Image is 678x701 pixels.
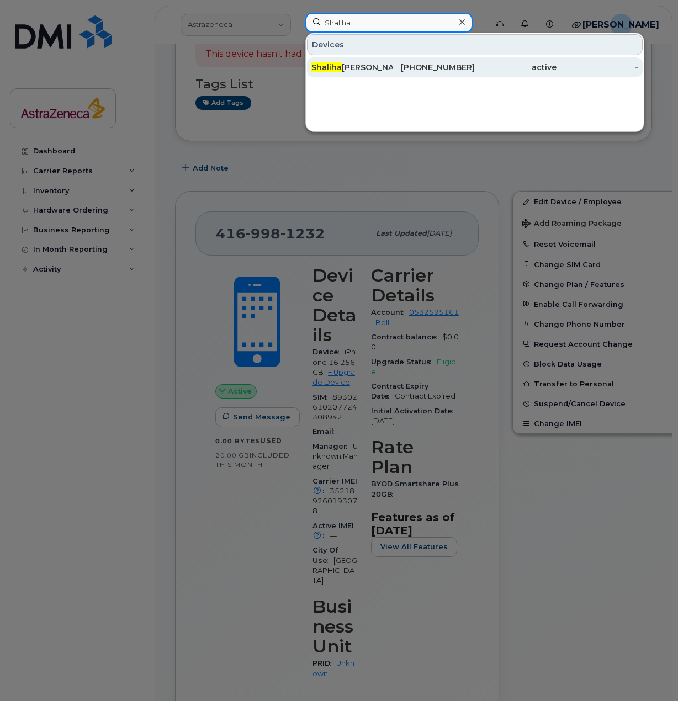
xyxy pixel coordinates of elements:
[557,62,638,73] div: -
[305,13,473,33] input: Find something...
[307,34,643,55] div: Devices
[475,62,557,73] div: active
[307,57,643,77] a: Shaliha[PERSON_NAME][PHONE_NUMBER]active-
[393,62,475,73] div: [PHONE_NUMBER]
[311,62,342,72] span: Shaliha
[311,62,393,73] div: [PERSON_NAME]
